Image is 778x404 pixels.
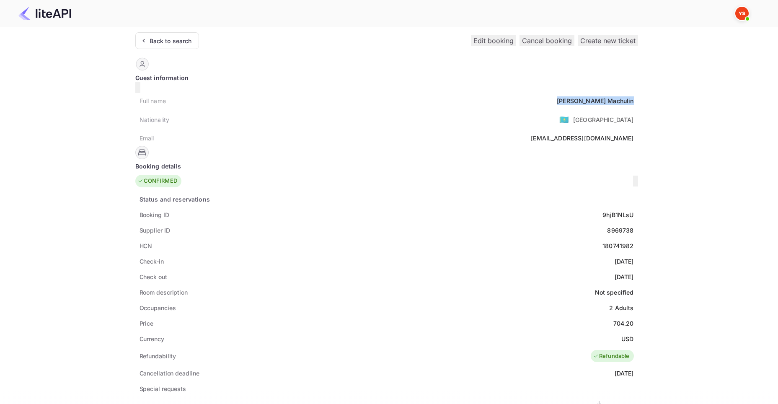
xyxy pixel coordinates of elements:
div: [DATE] [615,369,634,378]
div: [PERSON_NAME] Machulin [557,96,633,105]
div: Occupancies [140,303,176,312]
div: Special requests [140,384,186,393]
div: Guest information [135,73,638,82]
div: Full name [140,96,166,105]
button: Create new ticket [578,35,638,46]
div: 180741982 [602,241,633,250]
div: 8969738 [607,226,633,235]
div: 9hjB1NLsU [602,210,633,219]
div: CONFIRMED [137,177,177,185]
img: Yandex Support [735,7,749,20]
div: Back to search [150,36,192,45]
div: [EMAIL_ADDRESS][DOMAIN_NAME] [531,134,633,142]
div: Booking ID [140,210,169,219]
button: Edit booking [471,35,516,46]
div: Check out [140,272,167,281]
div: Nationality [140,115,170,124]
button: Cancel booking [520,35,574,46]
div: 2 Adults [609,303,633,312]
img: LiteAPI Logo [18,7,71,20]
div: Supplier ID [140,226,170,235]
div: Room description [140,288,188,297]
div: Status and reservations [140,195,210,204]
span: United States [559,112,569,127]
div: Refundable [593,352,630,360]
div: Check-in [140,257,164,266]
div: Booking details [135,162,638,171]
div: [DATE] [615,257,634,266]
div: Email [140,134,154,142]
div: Currency [140,334,164,343]
div: [DATE] [615,272,634,281]
div: HCN [140,241,152,250]
div: 704.20 [613,319,634,328]
div: Price [140,319,154,328]
div: Refundability [140,352,176,360]
div: Not specified [595,288,634,297]
div: [GEOGRAPHIC_DATA] [573,115,634,124]
div: USD [621,334,633,343]
div: Cancellation deadline [140,369,199,378]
